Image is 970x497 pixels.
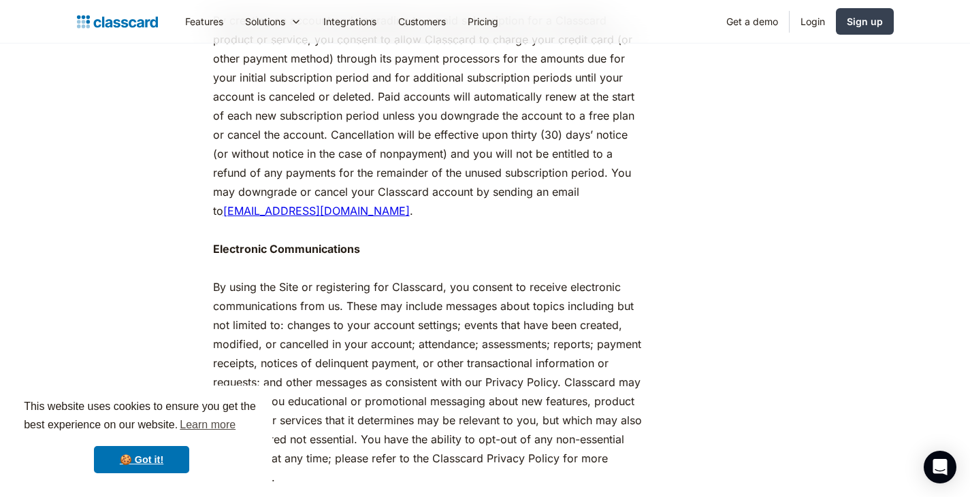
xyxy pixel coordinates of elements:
a: Customers [387,6,457,37]
a: Integrations [312,6,387,37]
a: [EMAIL_ADDRESS][DOMAIN_NAME] [223,204,410,218]
div: Sign up [847,14,883,29]
strong: Electronic Communications [213,242,360,256]
a: Login [790,6,836,37]
a: Sign up [836,8,894,35]
a: Pricing [457,6,509,37]
a: Get a demo [715,6,789,37]
a: home [77,12,158,31]
a: Features [174,6,234,37]
span: This website uses cookies to ensure you get the best experience on our website. [24,398,259,435]
div: Solutions [245,14,285,29]
div: Solutions [234,6,312,37]
div: Open Intercom Messenger [924,451,956,483]
div: cookieconsent [11,385,272,486]
a: dismiss cookie message [94,446,189,473]
a: learn more about cookies [178,415,238,435]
